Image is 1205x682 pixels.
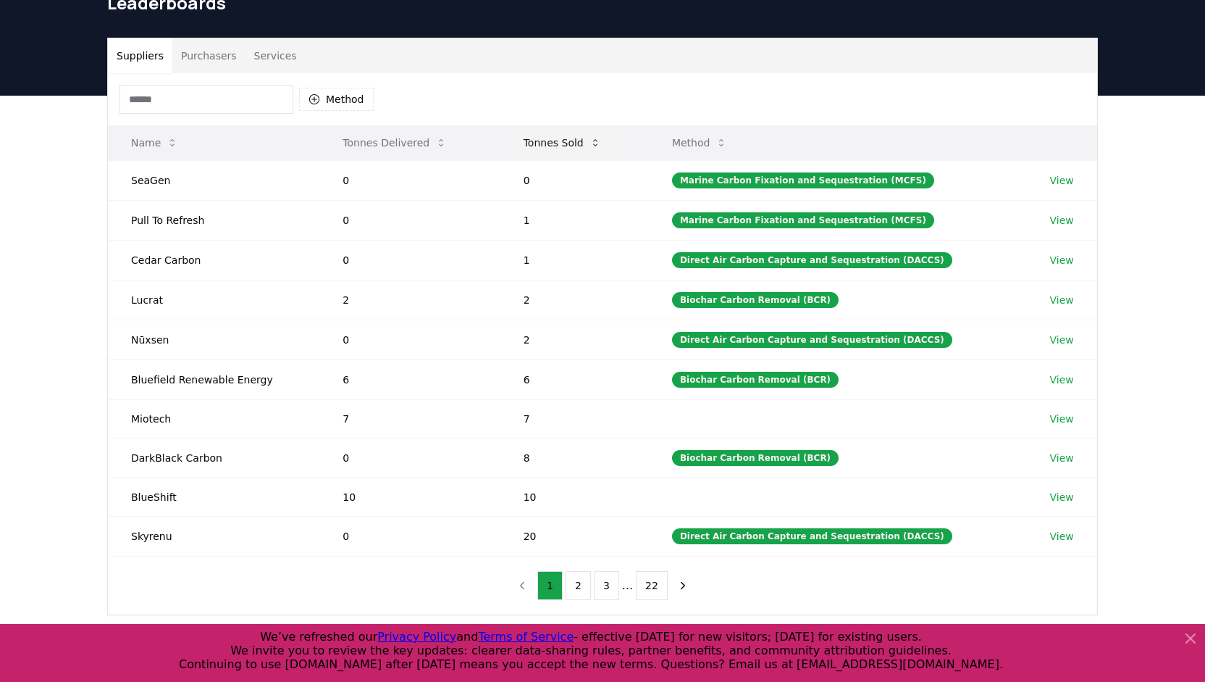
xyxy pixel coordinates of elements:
a: View [1050,293,1074,307]
td: 0 [500,160,649,200]
td: Lucrat [108,280,319,320]
td: 2 [500,320,649,359]
td: DarkBlack Carbon [108,438,319,478]
td: Pull To Refresh [108,200,319,240]
td: 6 [500,359,649,399]
button: Tonnes Delivered [331,128,458,157]
button: 22 [636,571,668,600]
a: View [1050,253,1074,267]
td: 0 [319,240,500,280]
td: 20 [500,516,649,556]
td: 8 [500,438,649,478]
td: 0 [319,160,500,200]
td: 1 [500,200,649,240]
div: Marine Carbon Fixation and Sequestration (MCFS) [672,212,934,228]
td: BlueShift [108,478,319,516]
button: 1 [537,571,563,600]
button: Tonnes Sold [512,128,613,157]
button: Suppliers [108,38,172,73]
a: View [1050,333,1074,347]
a: View [1050,373,1074,387]
td: 10 [500,478,649,516]
td: 1 [500,240,649,280]
td: Nūxsen [108,320,319,359]
button: next page [671,571,695,600]
td: 0 [319,320,500,359]
td: SeaGen [108,160,319,200]
td: 2 [500,280,649,320]
button: Services [245,38,306,73]
div: Marine Carbon Fixation and Sequestration (MCFS) [672,172,934,188]
div: Biochar Carbon Removal (BCR) [672,372,839,388]
td: 0 [319,516,500,556]
a: View [1050,490,1074,504]
td: Cedar Carbon [108,240,319,280]
button: Method [660,128,739,157]
td: Miotech [108,399,319,438]
td: 0 [319,200,500,240]
a: View [1050,412,1074,426]
button: Name [119,128,190,157]
div: Direct Air Carbon Capture and Sequestration (DACCS) [672,528,952,544]
button: Purchasers [172,38,245,73]
a: View [1050,529,1074,544]
div: Biochar Carbon Removal (BCR) [672,292,839,308]
div: Direct Air Carbon Capture and Sequestration (DACCS) [672,332,952,348]
a: View [1050,213,1074,228]
button: Method [299,88,374,111]
button: 3 [594,571,619,600]
div: Biochar Carbon Removal (BCR) [672,450,839,466]
a: View [1050,451,1074,465]
td: 7 [500,399,649,438]
div: Direct Air Carbon Capture and Sequestration (DACCS) [672,252,952,268]
button: 2 [566,571,591,600]
a: View [1050,173,1074,188]
td: 10 [319,478,500,516]
td: 0 [319,438,500,478]
td: Bluefield Renewable Energy [108,359,319,399]
li: ... [622,577,633,594]
td: 6 [319,359,500,399]
td: 7 [319,399,500,438]
td: Skyrenu [108,516,319,556]
td: 2 [319,280,500,320]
